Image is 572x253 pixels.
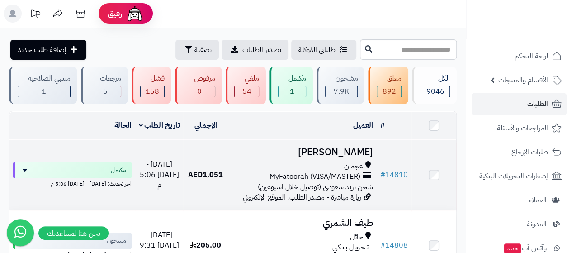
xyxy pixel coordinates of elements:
[188,169,223,180] span: AED1,051
[140,159,179,191] span: [DATE] - [DATE] 5:06 م
[497,122,548,134] span: المراجعات والأسئلة
[498,74,548,86] span: الأقسام والمنتجات
[472,165,567,187] a: إشعارات التحويلات البنكية
[325,73,358,84] div: مشحون
[108,8,122,19] span: رفيق
[472,45,567,67] a: لوحة التحكم
[175,40,219,60] button: تصفية
[235,86,259,97] div: 54
[79,67,130,104] a: مرجعات 5
[258,181,373,192] span: شحن بريد سعودي (توصيل خلال اسبوعين)
[511,146,548,158] span: طلبات الإرجاع
[527,98,548,110] span: الطلبات
[298,44,336,55] span: طلباتي المُوكلة
[146,86,159,97] span: 158
[90,86,121,97] div: 5
[472,141,567,163] a: طلبات الإرجاع
[42,86,46,97] span: 1
[426,86,444,97] span: 9046
[173,67,224,104] a: مرفوض 0
[380,169,385,180] span: #
[326,86,358,97] div: 7935
[184,86,215,97] div: 0
[243,192,361,203] span: زيارة مباشرة - مصدر الطلب: الموقع الإلكتروني
[130,67,174,104] a: فشل 158
[224,67,268,104] a: ملغي 54
[290,86,294,97] span: 1
[529,194,547,206] span: العملاء
[269,172,360,182] span: MyFatoorah (VISA/MASTER)
[234,73,259,84] div: ملغي
[353,120,373,131] a: العميل
[242,86,251,97] span: 54
[24,5,47,25] a: تحديثات المنصة
[18,44,66,55] span: إضافة طلب جديد
[350,232,363,242] span: حائل
[334,86,349,97] span: 7.9K
[140,73,165,84] div: فشل
[479,170,548,182] span: إشعارات التحويلات البنكية
[380,169,408,180] a: #14810
[111,166,126,175] span: مكتمل
[472,189,567,211] a: العملاء
[141,86,165,97] div: 158
[103,86,108,97] span: 5
[194,120,217,131] a: الإجمالي
[315,67,367,104] a: مشحون 7.9K
[291,40,356,60] a: طلباتي المُوكلة
[380,120,385,131] a: #
[380,240,385,251] span: #
[18,73,71,84] div: منتهي الصلاحية
[268,67,315,104] a: مكتمل 1
[421,73,450,84] div: الكل
[90,73,121,84] div: مرجعات
[184,73,215,84] div: مرفوض
[232,147,373,158] h3: [PERSON_NAME]
[332,242,369,253] span: تـحـويـل بـنـكـي
[10,40,86,60] a: إضافة طلب جديد
[472,93,567,115] a: الطلبات
[18,86,70,97] div: 1
[380,240,408,251] a: #14808
[107,236,126,245] span: مشحون
[366,67,410,104] a: معلق 892
[197,86,202,97] span: 0
[126,5,144,23] img: ai-face.png
[377,73,402,84] div: معلق
[472,117,567,139] a: المراجعات والأسئلة
[511,7,563,26] img: logo-2.png
[114,120,132,131] a: الحالة
[222,40,288,60] a: تصدير الطلبات
[515,50,548,62] span: لوحة التحكم
[194,44,212,55] span: تصفية
[278,73,306,84] div: مكتمل
[232,218,373,228] h3: طيف الشمري
[279,86,306,97] div: 1
[377,86,401,97] div: 892
[344,161,363,172] span: عجمان
[410,67,459,104] a: الكل9046
[383,86,396,97] span: 892
[7,67,79,104] a: منتهي الصلاحية 1
[190,240,221,251] span: 205.00
[139,120,180,131] a: تاريخ الطلب
[13,178,132,188] div: اخر تحديث: [DATE] - [DATE] 5:06 م
[527,218,547,230] span: المدونة
[472,213,567,235] a: المدونة
[242,44,281,55] span: تصدير الطلبات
